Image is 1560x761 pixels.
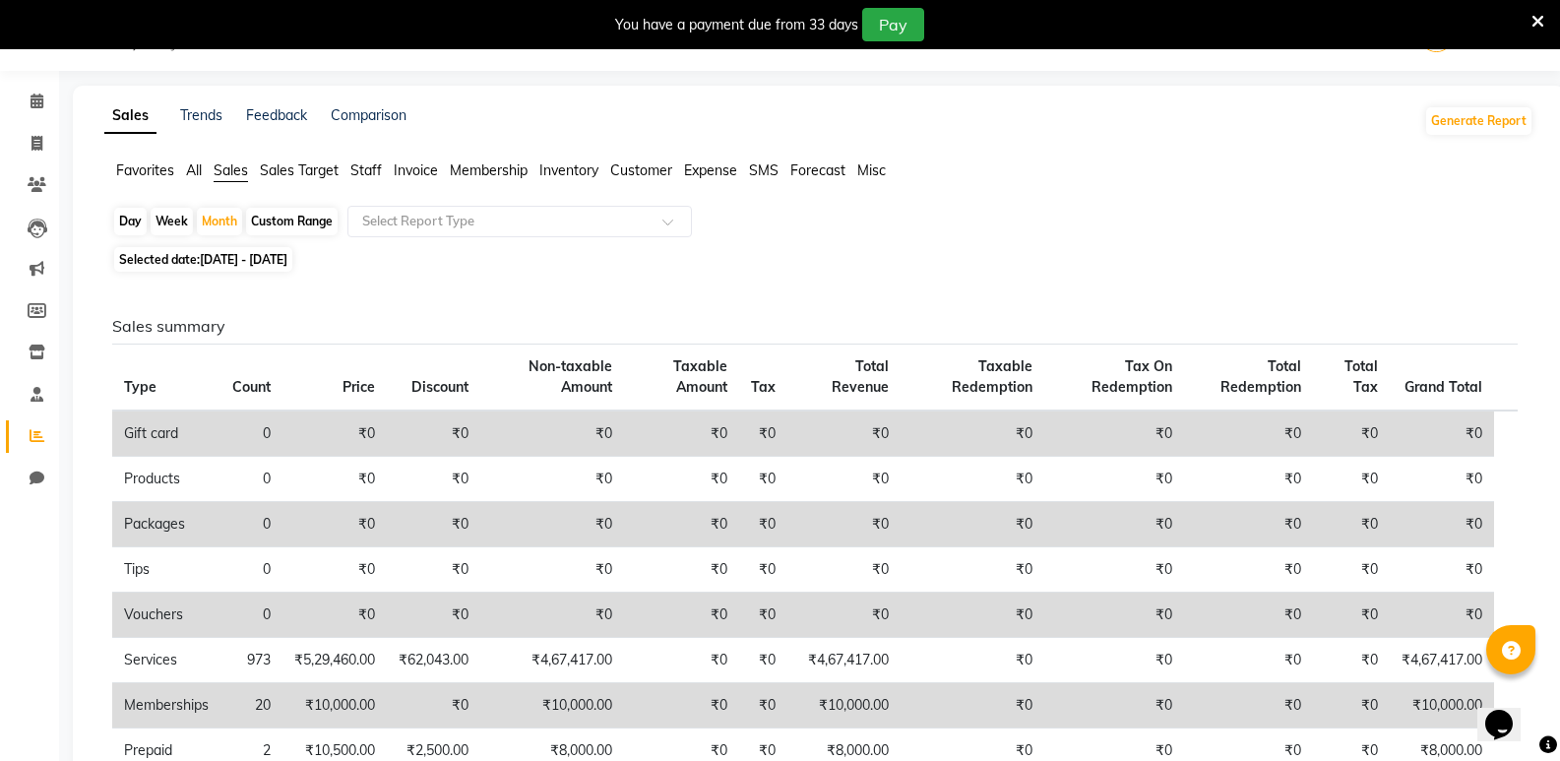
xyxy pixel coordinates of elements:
td: ₹0 [387,547,480,593]
td: ₹0 [1184,638,1314,683]
td: ₹4,67,417.00 [1390,638,1494,683]
span: Customer [610,161,672,179]
td: ₹0 [624,683,739,729]
td: ₹0 [739,457,787,502]
td: ₹0 [901,638,1044,683]
td: ₹0 [480,457,624,502]
td: ₹0 [1390,593,1494,638]
td: ₹0 [480,502,624,547]
td: ₹0 [480,411,624,457]
td: ₹0 [1184,683,1314,729]
td: ₹0 [387,593,480,638]
td: ₹4,67,417.00 [480,638,624,683]
a: Comparison [331,106,406,124]
button: Pay [862,8,924,41]
td: ₹0 [624,638,739,683]
span: Sales Target [260,161,339,179]
a: Feedback [246,106,307,124]
span: [DATE] - [DATE] [200,252,287,267]
td: 0 [220,593,282,638]
td: ₹0 [1044,593,1183,638]
td: ₹0 [624,593,739,638]
span: Total Revenue [832,357,889,396]
td: ₹0 [624,457,739,502]
td: ₹0 [787,411,901,457]
span: Taxable Amount [673,357,727,396]
td: ₹0 [1184,502,1314,547]
td: ₹10,000.00 [787,683,901,729]
td: ₹0 [739,638,787,683]
span: Tax On Redemption [1092,357,1172,396]
td: ₹0 [1390,502,1494,547]
td: ₹0 [1044,638,1183,683]
td: ₹0 [1313,638,1390,683]
td: ₹0 [901,547,1044,593]
button: Generate Report [1426,107,1531,135]
td: ₹0 [480,547,624,593]
td: ₹0 [624,547,739,593]
span: Expense [684,161,737,179]
td: ₹0 [1044,547,1183,593]
td: ₹0 [1313,683,1390,729]
td: Memberships [112,683,220,729]
td: ₹62,043.00 [387,638,480,683]
td: ₹0 [387,683,480,729]
td: ₹0 [1313,457,1390,502]
td: ₹0 [787,457,901,502]
span: Invoice [394,161,438,179]
span: Staff [350,161,382,179]
td: ₹0 [1313,547,1390,593]
td: 0 [220,457,282,502]
td: ₹0 [1313,502,1390,547]
td: ₹0 [480,593,624,638]
span: All [186,161,202,179]
span: Price [343,378,375,396]
a: Sales [104,98,156,134]
span: Non-taxable Amount [529,357,612,396]
span: Misc [857,161,886,179]
span: Grand Total [1404,378,1482,396]
td: ₹0 [1044,457,1183,502]
td: ₹5,29,460.00 [282,638,387,683]
td: ₹0 [901,457,1044,502]
span: Sales [214,161,248,179]
td: ₹0 [387,502,480,547]
iframe: chat widget [1477,682,1540,741]
span: Selected date: [114,247,292,272]
td: ₹0 [1184,547,1314,593]
span: Inventory [539,161,598,179]
td: 0 [220,411,282,457]
td: ₹0 [1044,411,1183,457]
td: ₹0 [1184,593,1314,638]
td: 0 [220,502,282,547]
td: ₹0 [1313,593,1390,638]
td: ₹0 [1390,547,1494,593]
td: ₹0 [282,457,387,502]
td: ₹0 [387,411,480,457]
td: ₹0 [787,547,901,593]
td: ₹0 [282,502,387,547]
td: ₹0 [739,547,787,593]
h6: Sales summary [112,317,1518,336]
span: Type [124,378,156,396]
td: ₹0 [1184,457,1314,502]
td: ₹0 [901,502,1044,547]
div: You have a payment due from 33 days [615,15,858,35]
td: Tips [112,547,220,593]
span: Favorites [116,161,174,179]
td: Services [112,638,220,683]
td: ₹0 [739,411,787,457]
td: ₹0 [901,411,1044,457]
td: ₹0 [1184,411,1314,457]
td: ₹0 [624,411,739,457]
div: Custom Range [246,208,338,235]
span: SMS [749,161,779,179]
td: Products [112,457,220,502]
div: Day [114,208,147,235]
td: Packages [112,502,220,547]
td: ₹0 [739,683,787,729]
td: ₹0 [624,502,739,547]
span: Membership [450,161,528,179]
td: Vouchers [112,593,220,638]
td: ₹0 [901,593,1044,638]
